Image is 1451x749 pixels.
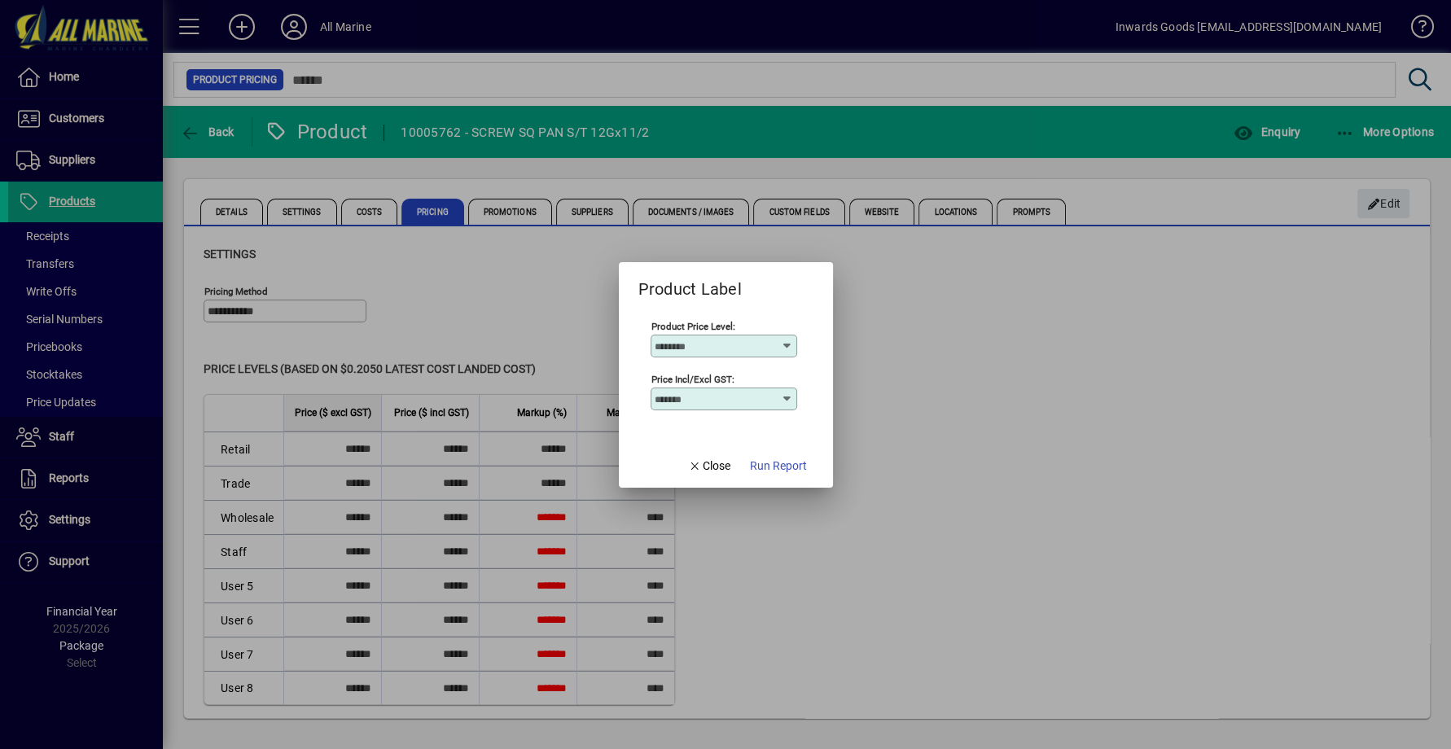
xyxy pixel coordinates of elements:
mat-label: Price Incl/Excl GST: [651,373,734,384]
span: Run Report [750,458,807,475]
button: Close [682,452,737,481]
button: Run Report [743,452,813,481]
h2: Product Label [619,262,761,302]
mat-label: Product Price Level: [651,320,735,331]
span: Close [688,458,730,475]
